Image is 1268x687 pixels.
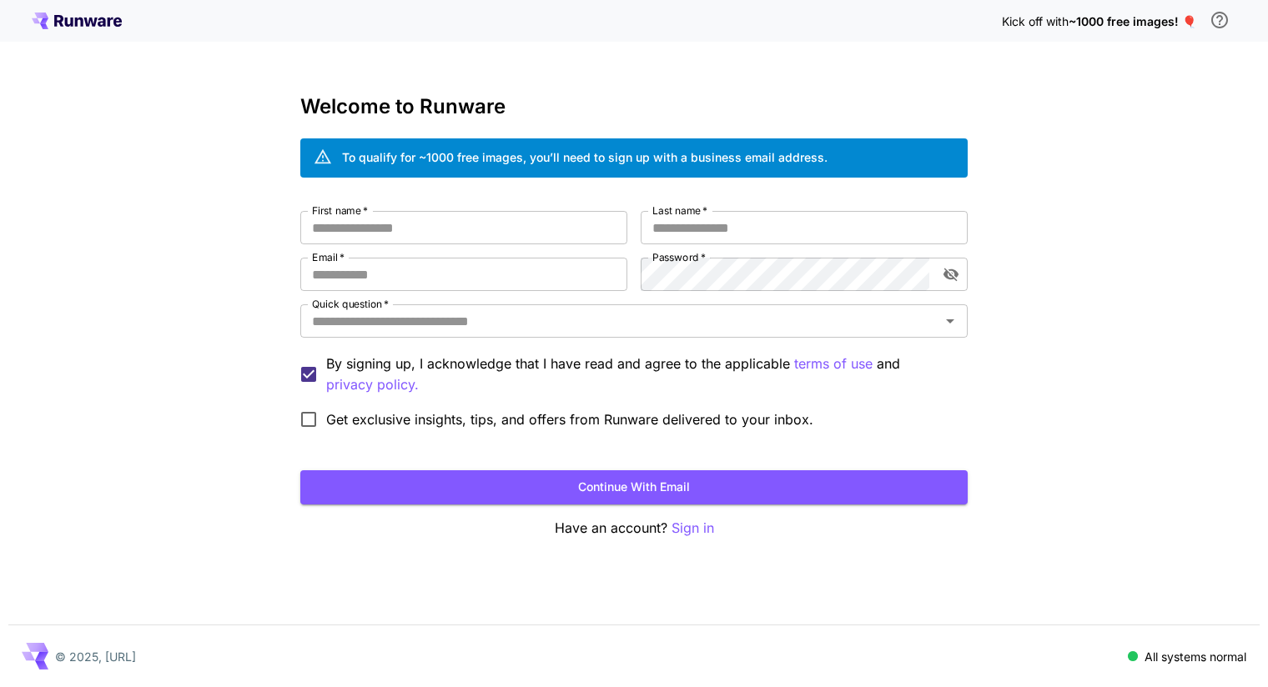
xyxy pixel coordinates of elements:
p: Have an account? [300,518,968,539]
button: toggle password visibility [936,259,966,289]
label: First name [312,203,368,218]
p: © 2025, [URL] [55,648,136,665]
span: Get exclusive insights, tips, and offers from Runware delivered to your inbox. [326,409,813,429]
p: By signing up, I acknowledge that I have read and agree to the applicable and [326,354,954,395]
div: To qualify for ~1000 free images, you’ll need to sign up with a business email address. [342,148,828,166]
button: Sign in [672,518,714,539]
button: By signing up, I acknowledge that I have read and agree to the applicable terms of use and [326,374,419,395]
button: Continue with email [300,470,968,504]
span: Kick off with [1002,14,1069,28]
button: By signing up, I acknowledge that I have read and agree to the applicable and privacy policy. [794,354,873,374]
p: All systems normal [1145,648,1246,665]
label: Password [652,250,706,264]
button: Open [938,309,962,333]
label: Email [312,250,345,264]
p: terms of use [794,354,873,374]
button: In order to qualify for free credit, you need to sign up with a business email address and click ... [1203,3,1236,37]
p: privacy policy. [326,374,419,395]
label: Quick question [312,297,389,311]
span: ~1000 free images! 🎈 [1069,14,1196,28]
label: Last name [652,203,707,218]
h3: Welcome to Runware [300,95,968,118]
